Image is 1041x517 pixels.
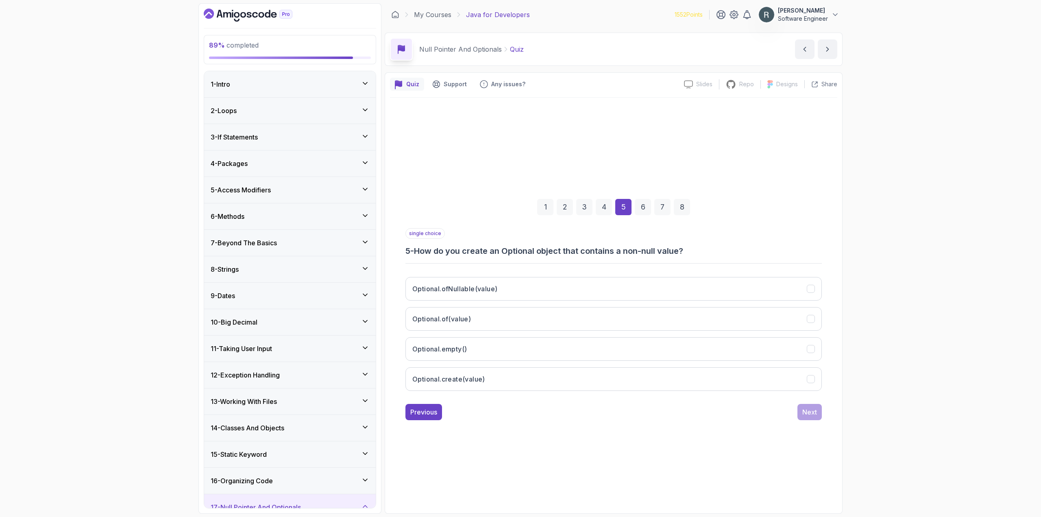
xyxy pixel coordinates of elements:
p: Quiz [406,80,419,88]
h3: 15 - Static Keyword [211,449,267,459]
div: 3 [576,199,592,215]
h3: 12 - Exception Handling [211,370,280,380]
div: 5 [615,199,632,215]
h3: 3 - If Statements [211,132,258,142]
p: Null Pointer And Optionals [419,44,502,54]
h3: 11 - Taking User Input [211,344,272,353]
h3: 10 - Big Decimal [211,317,257,327]
button: Optional.ofNullable(value) [405,277,822,301]
h3: 5 - How do you create an Optional object that contains a non-null value? [405,245,822,257]
h3: 2 - Loops [211,106,237,116]
button: 5-Access Modifiers [204,177,376,203]
button: next content [818,39,837,59]
h3: 17 - Null Pointer And Optionals [211,502,301,512]
h3: 8 - Strings [211,264,239,274]
button: 9-Dates [204,283,376,309]
p: Software Engineer [778,15,828,23]
button: 10-Big Decimal [204,309,376,335]
h3: Optional.create(value) [412,374,485,384]
p: 1552 Points [675,11,703,19]
div: 4 [596,199,612,215]
div: Next [802,407,817,417]
h3: 1 - Intro [211,79,230,89]
h3: Optional.of(value) [412,314,471,324]
button: 12-Exception Handling [204,362,376,388]
span: completed [209,41,259,49]
h3: 6 - Methods [211,212,244,221]
h3: 9 - Dates [211,291,235,301]
button: user profile image[PERSON_NAME]Software Engineer [758,7,839,23]
p: Slides [696,80,712,88]
button: quiz button [390,78,424,91]
button: 14-Classes And Objects [204,415,376,441]
button: Optional.of(value) [405,307,822,331]
div: 2 [557,199,573,215]
button: 8-Strings [204,256,376,282]
img: user profile image [759,7,774,22]
div: 1 [537,199,553,215]
a: My Courses [414,10,451,20]
button: Share [804,80,837,88]
button: 1-Intro [204,71,376,97]
a: Dashboard [204,9,311,22]
p: Any issues? [491,80,525,88]
button: Previous [405,404,442,420]
h3: 13 - Working With Files [211,397,277,406]
div: Previous [410,407,437,417]
p: single choice [405,228,445,239]
h3: 7 - Beyond The Basics [211,238,277,248]
h3: 16 - Organizing Code [211,476,273,486]
button: 7-Beyond The Basics [204,230,376,256]
div: 8 [674,199,690,215]
h3: 14 - Classes And Objects [211,423,284,433]
button: 11-Taking User Input [204,336,376,362]
button: 4-Packages [204,151,376,177]
p: Quiz [510,44,524,54]
p: Share [821,80,837,88]
button: 13-Working With Files [204,388,376,414]
a: Dashboard [391,11,399,19]
button: Next [797,404,822,420]
p: Designs [776,80,798,88]
div: 7 [654,199,671,215]
h3: Optional.empty() [412,344,467,354]
button: 16-Organizing Code [204,468,376,494]
p: Java for Developers [466,10,530,20]
button: Optional.create(value) [405,367,822,391]
button: Feedback button [475,78,530,91]
button: Optional.empty() [405,337,822,361]
button: 3-If Statements [204,124,376,150]
h3: Optional.ofNullable(value) [412,284,497,294]
span: 89 % [209,41,225,49]
button: Support button [427,78,472,91]
button: 2-Loops [204,98,376,124]
h3: 4 - Packages [211,159,248,168]
div: 6 [635,199,651,215]
h3: 5 - Access Modifiers [211,185,271,195]
p: Support [444,80,467,88]
button: previous content [795,39,815,59]
p: [PERSON_NAME] [778,7,828,15]
button: 15-Static Keyword [204,441,376,467]
p: Repo [739,80,754,88]
button: 6-Methods [204,203,376,229]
